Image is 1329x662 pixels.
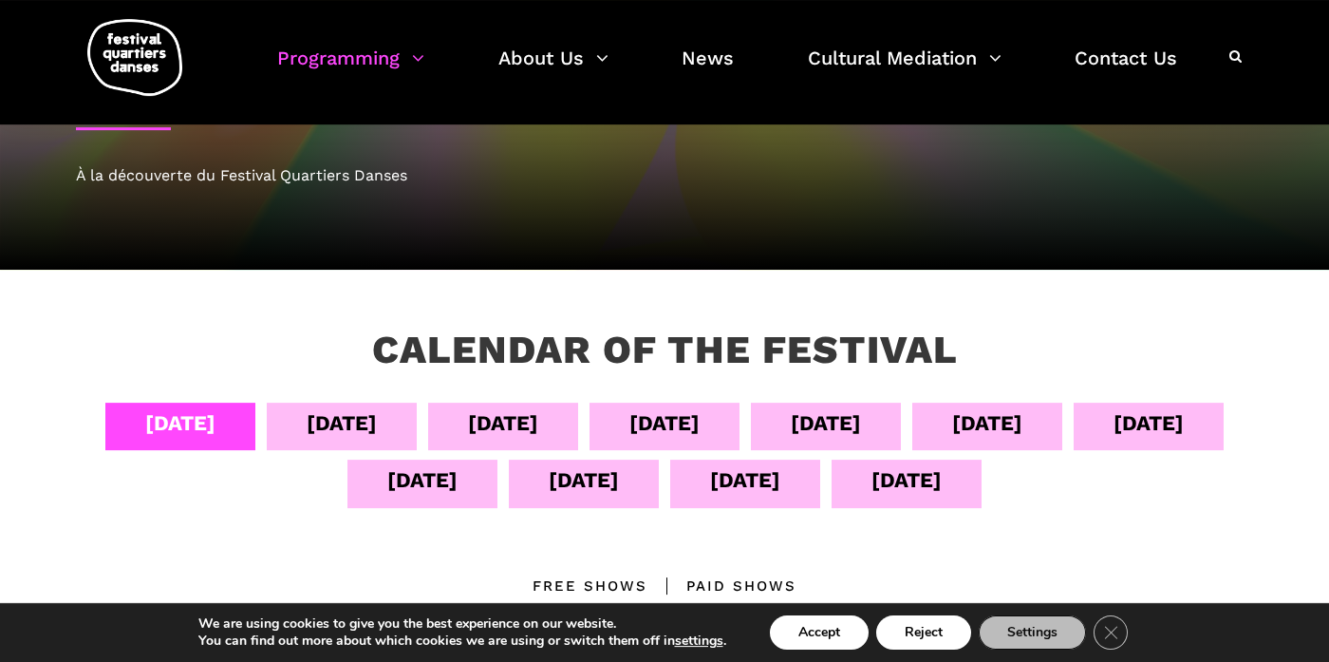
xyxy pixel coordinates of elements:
[979,615,1086,650] button: Settings
[1114,407,1184,440] div: [DATE]
[629,407,700,440] div: [DATE]
[145,407,215,440] div: [DATE]
[1075,42,1177,98] a: Contact Us
[87,19,182,96] img: logo-fqd-med
[549,463,619,497] div: [DATE]
[76,163,1253,188] div: À la découverte du Festival Quartiers Danses
[498,42,608,98] a: About Us
[307,407,377,440] div: [DATE]
[952,407,1022,440] div: [DATE]
[198,615,726,633] p: We are using cookies to give you the best experience on our website.
[198,633,726,650] p: You can find out more about which cookies we are using or switch them off in .
[871,463,942,497] div: [DATE]
[770,615,869,650] button: Accept
[533,575,647,597] div: Free Shows
[808,42,1001,98] a: Cultural Mediation
[675,633,723,650] button: settings
[791,407,861,440] div: [DATE]
[372,327,958,374] h3: Calendar of the Festival
[876,615,971,650] button: Reject
[710,463,780,497] div: [DATE]
[277,42,424,98] a: Programming
[647,575,796,597] div: Paid shows
[682,42,734,98] a: News
[1094,615,1128,650] button: Close GDPR Cookie Banner
[468,407,538,440] div: [DATE]
[387,463,458,497] div: [DATE]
